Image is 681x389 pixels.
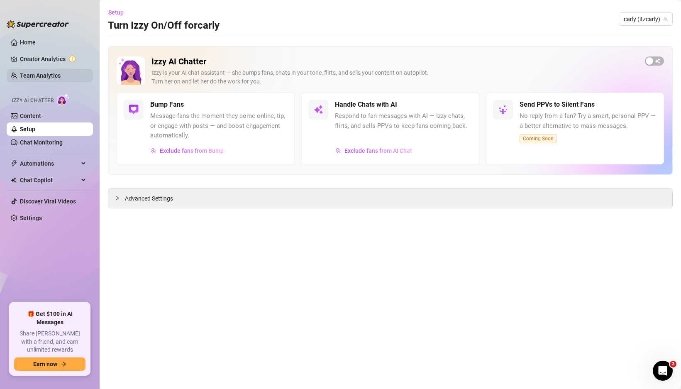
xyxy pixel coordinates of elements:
h5: Bump Fans [150,100,184,110]
img: svg%3e [498,105,508,115]
img: svg%3e [313,105,323,115]
span: Chat Copilot [20,174,79,187]
span: Respond to fan messages with AI — Izzy chats, flirts, and sells PPVs to keep fans coming back. [335,111,472,131]
a: Chat Monitoring [20,139,63,146]
iframe: Intercom live chat [653,361,673,381]
span: arrow-right [61,361,66,367]
h2: Izzy AI Chatter [151,56,638,67]
span: 2 [670,361,676,367]
h5: Send PPVs to Silent Fans [520,100,595,110]
img: Chat Copilot [11,177,16,183]
span: Advanced Settings [125,194,173,203]
a: Setup [20,126,35,132]
span: Earn now [33,361,57,367]
span: thunderbolt [11,160,17,167]
img: logo-BBDzfeDw.svg [7,20,69,28]
span: Setup [108,9,124,16]
a: Discover Viral Videos [20,198,76,205]
span: 🎁 Get $100 in AI Messages [14,310,85,326]
button: Setup [108,6,130,19]
a: Content [20,113,41,119]
a: Creator Analytics exclamation-circle [20,52,86,66]
img: svg%3e [129,105,139,115]
button: Earn nowarrow-right [14,357,85,371]
span: team [663,17,668,22]
img: AI Chatter [57,93,70,105]
img: Izzy AI Chatter [117,56,145,85]
span: carly (itzcarly) [624,13,668,25]
span: Exclude fans from AI Chat [344,147,412,154]
span: Share [PERSON_NAME] with a friend, and earn unlimited rewards [14,330,85,354]
span: Coming Soon [520,134,557,143]
h5: Handle Chats with AI [335,100,397,110]
button: Exclude fans from Bump [150,144,224,157]
a: Settings [20,215,42,221]
img: svg%3e [151,148,156,154]
h3: Turn Izzy On/Off for carly [108,19,220,32]
span: collapsed [115,196,120,201]
a: Team Analytics [20,72,61,79]
span: Automations [20,157,79,170]
span: Exclude fans from Bump [160,147,224,154]
button: Exclude fans from AI Chat [335,144,413,157]
div: Izzy is your AI chat assistant — she bumps fans, chats in your tone, flirts, and sells your conte... [151,69,638,86]
a: Home [20,39,36,46]
span: No reply from a fan? Try a smart, personal PPV — a better alternative to mass messages. [520,111,657,131]
span: Izzy AI Chatter [12,97,54,105]
div: collapsed [115,193,125,203]
span: Message fans the moment they come online, tip, or engage with posts — and boost engagement automa... [150,111,288,141]
img: svg%3e [335,148,341,154]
